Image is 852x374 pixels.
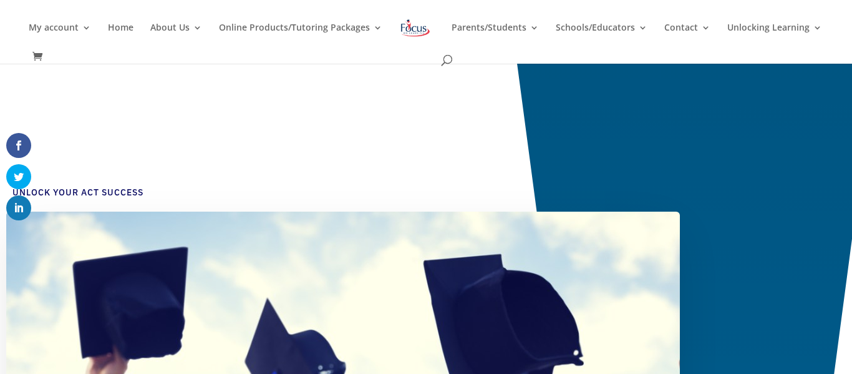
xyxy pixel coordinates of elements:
[108,23,133,52] a: Home
[727,23,822,52] a: Unlocking Learning
[664,23,710,52] a: Contact
[150,23,202,52] a: About Us
[219,23,382,52] a: Online Products/Tutoring Packages
[29,23,91,52] a: My account
[12,187,661,205] h4: Unlock Your ACT Success
[399,17,432,39] img: Focus on Learning
[452,23,539,52] a: Parents/Students
[556,23,647,52] a: Schools/Educators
